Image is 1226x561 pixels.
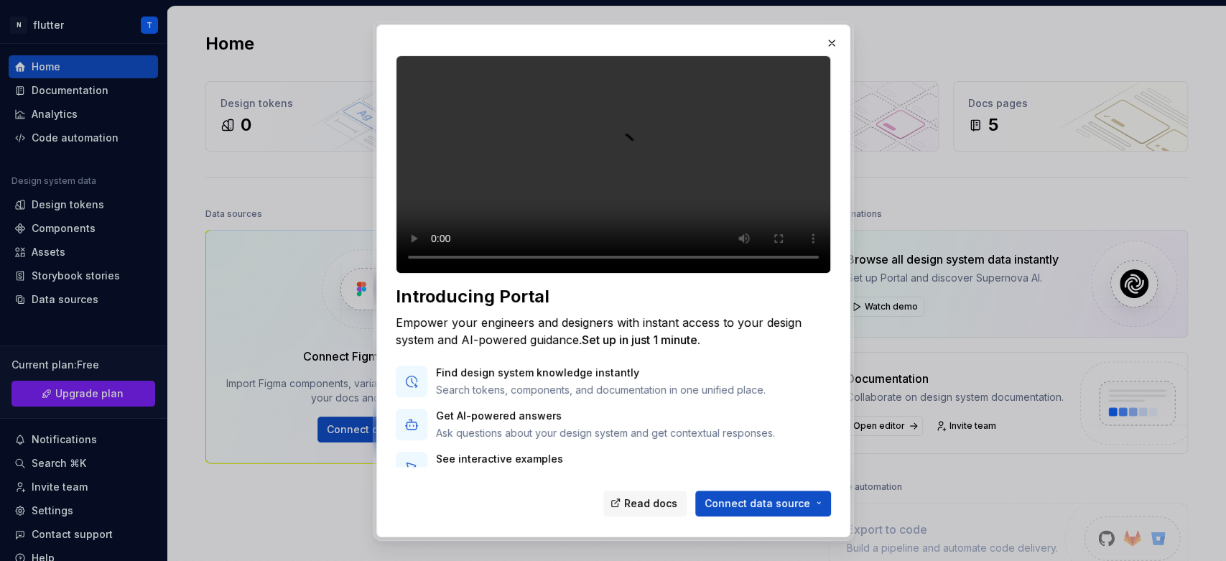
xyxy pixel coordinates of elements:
[695,490,831,516] button: Connect data source
[396,285,831,308] div: Introducing Portal
[436,383,766,397] p: Search tokens, components, and documentation in one unified place.
[436,409,775,423] p: Get AI-powered answers
[603,490,687,516] a: Read docs
[436,452,779,466] p: See interactive examples
[582,333,700,347] span: Set up in just 1 minute.
[705,496,810,510] span: Connect data source
[624,496,677,510] span: Read docs
[436,426,775,440] p: Ask questions about your design system and get contextual responses.
[396,314,831,348] div: Empower your engineers and designers with instant access to your design system and AI-powered gui...
[436,366,766,380] p: Find design system knowledge instantly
